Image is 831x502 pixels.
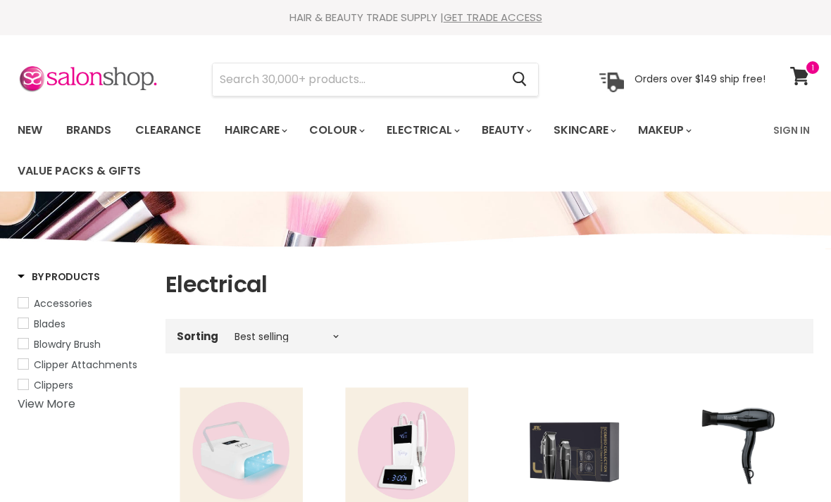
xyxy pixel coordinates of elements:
h1: Electrical [165,270,813,299]
span: Blades [34,317,65,331]
h3: By Products [18,270,100,284]
a: GET TRADE ACCESS [444,10,542,25]
a: Value Packs & Gifts [7,156,151,186]
a: Makeup [627,115,700,145]
label: Sorting [177,330,218,342]
a: Clearance [125,115,211,145]
a: Colour [299,115,373,145]
form: Product [212,63,539,96]
ul: Main menu [7,110,765,192]
p: Orders over $149 ship free! [635,73,766,85]
span: Clipper Attachments [34,358,137,372]
a: New [7,115,53,145]
a: Electrical [376,115,468,145]
span: Accessories [34,296,92,310]
a: Brands [56,115,122,145]
a: View More [18,396,75,412]
a: Beauty [471,115,540,145]
span: Clippers [34,378,73,392]
a: Haircare [214,115,296,145]
input: Search [213,63,501,96]
a: Clippers [18,377,148,393]
a: Accessories [18,296,148,311]
a: Skincare [543,115,625,145]
a: Blades [18,316,148,332]
a: Sign In [765,115,818,145]
button: Search [501,63,538,96]
span: Blowdry Brush [34,337,101,351]
a: Blowdry Brush [18,337,148,352]
a: Clipper Attachments [18,357,148,372]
